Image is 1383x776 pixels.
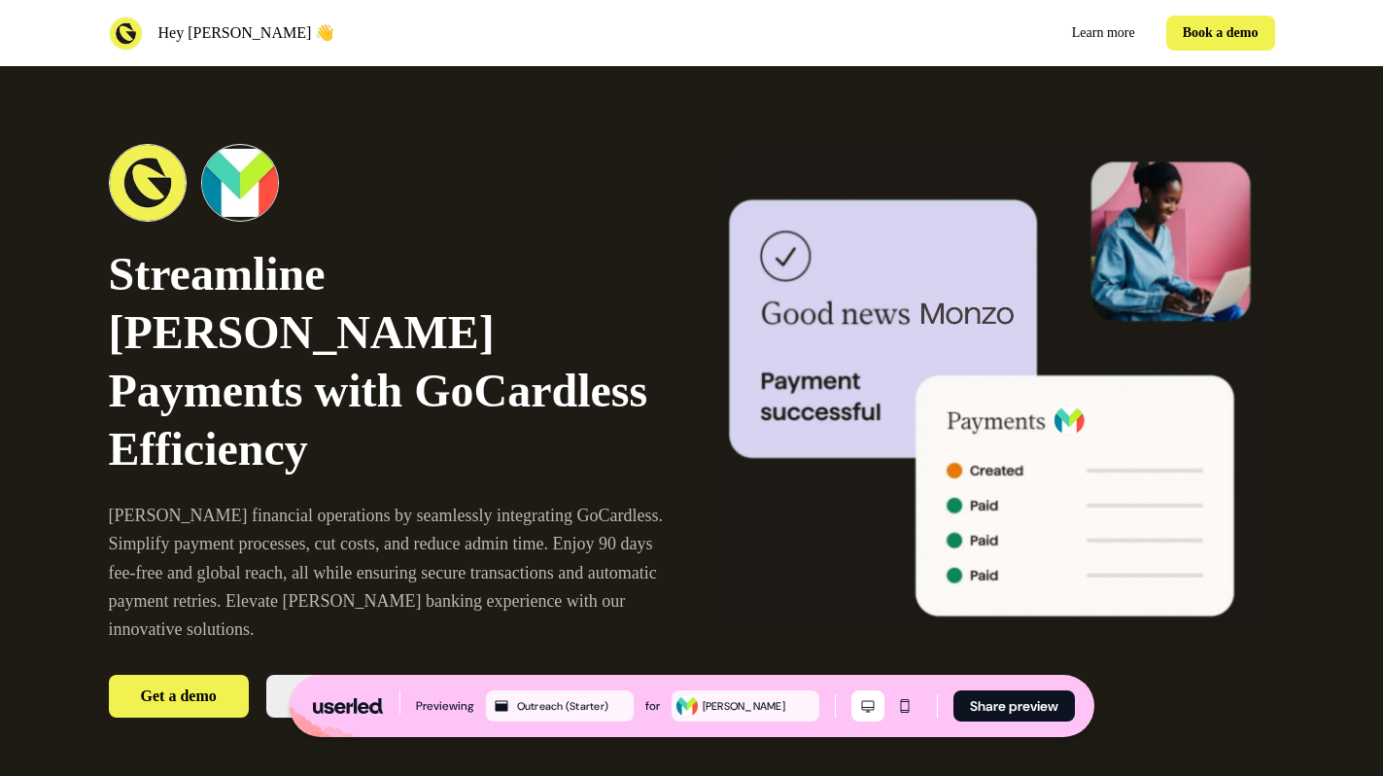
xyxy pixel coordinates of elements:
[645,696,660,716] div: for
[703,697,815,715] div: [PERSON_NAME]
[416,696,474,716] div: Previewing
[851,690,884,722] button: Desktop mode
[109,245,665,478] h1: Streamline [PERSON_NAME] Payments with GoCardless Efficiency
[109,675,249,718] button: Get a demo
[158,21,335,45] p: Hey [PERSON_NAME] 👋
[1056,16,1151,51] a: Learn more
[1166,16,1275,51] button: Book a demo
[266,675,409,718] a: Learn more
[517,697,630,715] div: Outreach (Starter)
[109,502,665,644] p: [PERSON_NAME] financial operations by seamlessly integrating GoCardless. Simplify payment process...
[888,690,921,722] button: Mobile mode
[953,690,1075,722] button: Share preview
